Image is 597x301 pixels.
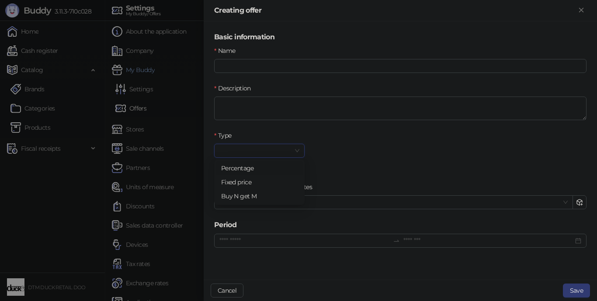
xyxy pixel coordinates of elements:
[214,168,587,179] h5: Products
[214,59,587,73] input: Name
[214,97,587,120] textarea: Description
[221,163,298,173] div: Percentage
[221,191,298,201] div: Buy N get M
[214,131,237,140] label: Type
[214,220,587,230] h5: Period
[211,284,243,298] button: Cancel
[221,177,298,187] div: Fixed price
[214,46,241,55] label: Name
[214,83,256,93] label: Description
[563,284,590,298] button: Save
[393,237,400,244] span: swap-right
[214,32,587,42] h5: Basic information
[214,5,576,16] div: Creating offer
[393,237,400,244] span: to
[219,196,560,209] input: Product to which the offer relates
[576,5,587,16] button: Close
